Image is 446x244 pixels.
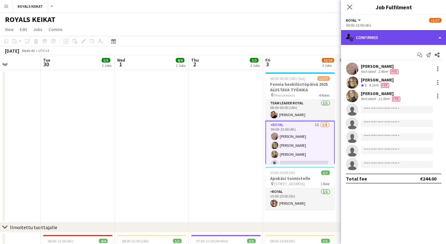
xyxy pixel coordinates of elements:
[20,48,36,53] span: Week 40
[381,83,389,88] span: Fee
[361,63,399,69] div: [PERSON_NAME]
[321,58,334,63] span: 13/19
[42,61,50,68] span: 30
[46,25,65,33] a: Comms
[117,57,125,63] span: Wed
[191,57,199,63] span: Thu
[176,58,184,63] span: 4/4
[274,93,295,98] span: Messukeskus
[321,181,330,186] span: 1 Role
[270,170,295,175] span: 15:00-20:00 (5h)
[341,3,446,11] h3: Job Fulfilment
[43,57,50,63] span: Tue
[367,83,379,88] div: 4.1km
[319,93,330,98] span: 4 Roles
[122,238,149,243] span: 08:00-22:00 (14h)
[361,91,401,96] div: [PERSON_NAME]
[247,238,256,243] span: 2/2
[176,63,186,68] div: 2 Jobs
[364,83,366,87] span: 5
[391,96,401,101] div: Crew has different fees then in role
[33,27,42,32] span: Jobs
[341,30,446,45] div: Confirmed
[2,25,16,33] a: View
[265,121,334,206] app-card-role: Royal1I3/809:00-13:00 (4h)[PERSON_NAME][PERSON_NAME][PERSON_NAME]
[265,167,334,209] app-job-card: 15:00-20:00 (5h)1/1Apukäsi toimistolle [STREET_ADDRESS]1 RoleRoyal1/115:00-20:00 (5h)[PERSON_NAME]
[5,15,55,24] h1: ROYALS KEIKAT
[390,69,398,74] span: Fee
[346,18,356,23] span: Royal
[377,96,391,101] div: 11.5km
[265,72,334,164] app-job-card: 08:00-00:00 (16h) (Sat)11/17Fennia henkilöstöpäivä 2025 ALUSTAVA TYÖAIKA Messukeskus4 RolesTeam L...
[317,76,330,81] span: 11/17
[346,18,361,23] button: Royal
[5,27,14,32] span: View
[5,48,19,54] div: [DATE]
[377,69,389,74] div: 2.4km
[17,25,29,33] a: Edit
[265,57,270,63] span: Fri
[361,69,377,74] div: Not rated
[392,97,400,101] span: Fee
[102,58,110,63] span: 5/5
[346,175,367,181] div: Total fee
[190,61,199,68] span: 2
[116,61,125,68] span: 1
[429,18,441,23] span: 11/17
[338,61,346,68] span: 4
[361,77,393,83] div: [PERSON_NAME]
[13,0,48,12] button: ROYALS KEIKAT
[31,25,45,33] a: Jobs
[420,175,436,181] div: €244.00
[265,81,334,93] h3: Fennia henkilöstöpäivä 2025 ALUSTAVA TYÖAIKA
[265,100,334,121] app-card-role: Team Leader Royal1/108:00-00:00 (16h)[PERSON_NAME]
[48,238,73,243] span: 08:00-12:00 (4h)
[321,170,330,175] span: 1/1
[20,27,27,32] span: Edit
[361,96,377,101] div: Not rated
[265,188,334,209] app-card-role: Royal1/115:00-20:00 (5h)[PERSON_NAME]
[270,238,295,243] span: 08:00-14:00 (6h)
[274,181,305,186] span: [STREET_ADDRESS]
[99,238,107,243] span: 4/4
[265,176,334,181] h3: Apukäsi toimistolle
[49,27,63,32] span: Comms
[270,76,305,81] span: 08:00-00:00 (16h) (Sat)
[322,63,334,68] div: 3 Jobs
[389,69,399,74] div: Crew has different fees then in role
[250,63,260,68] div: 2 Jobs
[173,238,181,243] span: 1/1
[339,57,346,63] span: Sat
[10,224,57,230] div: Ilmoitettu tuottajalle
[346,23,441,28] div: 09:00-13:00 (4h)
[250,58,258,63] span: 3/3
[102,63,111,68] div: 2 Jobs
[196,238,228,243] span: 07:45-17:30 (9h45m)
[264,61,270,68] span: 3
[379,83,390,88] div: Crew has different fees then in role
[38,48,49,53] div: UTC+3
[321,238,330,243] span: 1/1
